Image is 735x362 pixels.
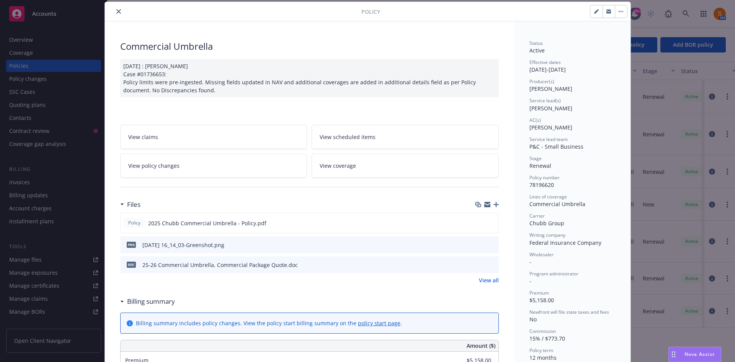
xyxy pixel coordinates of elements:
[529,97,561,104] span: Service lead(s)
[489,261,496,269] button: preview file
[148,219,266,227] span: 2025 Chubb Commercial Umbrella - Policy.pdf
[529,193,567,200] span: Lines of coverage
[127,200,140,210] h3: Files
[489,241,496,249] button: preview file
[668,347,721,362] button: Nova Assist
[312,125,499,149] a: View scheduled items
[320,133,376,141] span: View scheduled items
[529,162,551,169] span: Renewal
[529,40,543,46] span: Status
[136,319,402,327] div: Billing summary includes policy changes. View the policy start billing summary on the .
[529,78,554,85] span: Producer(s)
[477,241,483,249] button: download file
[529,47,545,54] span: Active
[477,261,483,269] button: download file
[529,117,541,123] span: AC(s)
[529,258,531,265] span: -
[529,143,583,150] span: P&C - Small Business
[529,239,601,246] span: Federal Insurance Company
[529,219,564,227] span: Chubb Group
[476,219,482,227] button: download file
[529,105,572,112] span: [PERSON_NAME]
[120,200,140,210] div: Files
[529,347,553,354] span: Policy term
[529,85,572,92] span: [PERSON_NAME]
[529,59,615,74] div: [DATE] - [DATE]
[120,296,175,306] div: Billing summary
[361,8,380,16] span: Policy
[467,342,495,350] span: Amount ($)
[529,200,585,208] span: Commercial Umbrella
[120,40,499,53] div: Commercial Umbrella
[142,241,224,249] div: [DATE] 16_14_03-Greenshot.png
[479,276,499,284] a: View all
[320,162,356,170] span: View coverage
[120,59,499,97] div: [DATE] : [PERSON_NAME] Case #01736653: Policy limits were pre-ingested. Missing fields updated in...
[669,347,678,362] div: Drag to move
[127,242,136,247] span: png
[142,261,298,269] div: 25-26 Commercial Umbrella, Commercial Package Quote.doc
[529,335,565,342] span: 15% / $773.70
[120,154,307,178] a: View policy changes
[529,290,549,296] span: Premium
[529,354,557,361] span: 12 months
[529,136,568,143] span: Service lead team
[128,162,180,170] span: View policy changes
[127,262,136,267] span: doc
[312,154,499,178] a: View coverage
[529,124,572,131] span: [PERSON_NAME]
[684,351,715,357] span: Nova Assist
[127,219,142,226] span: Policy
[127,296,175,306] h3: Billing summary
[120,125,307,149] a: View claims
[529,277,531,285] span: -
[358,319,400,327] a: policy start page
[529,181,554,188] span: 78196620
[529,232,565,238] span: Writing company
[529,155,542,162] span: Stage
[529,174,560,181] span: Policy number
[488,219,495,227] button: preview file
[529,59,561,66] span: Effective dates
[529,309,609,315] span: Newfront will file state taxes and fees
[529,251,554,258] span: Wholesaler
[114,7,123,16] button: close
[128,133,158,141] span: View claims
[529,270,578,277] span: Program administrator
[529,316,537,323] span: No
[529,213,545,219] span: Carrier
[529,296,554,304] span: $5,158.00
[529,328,556,334] span: Commission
